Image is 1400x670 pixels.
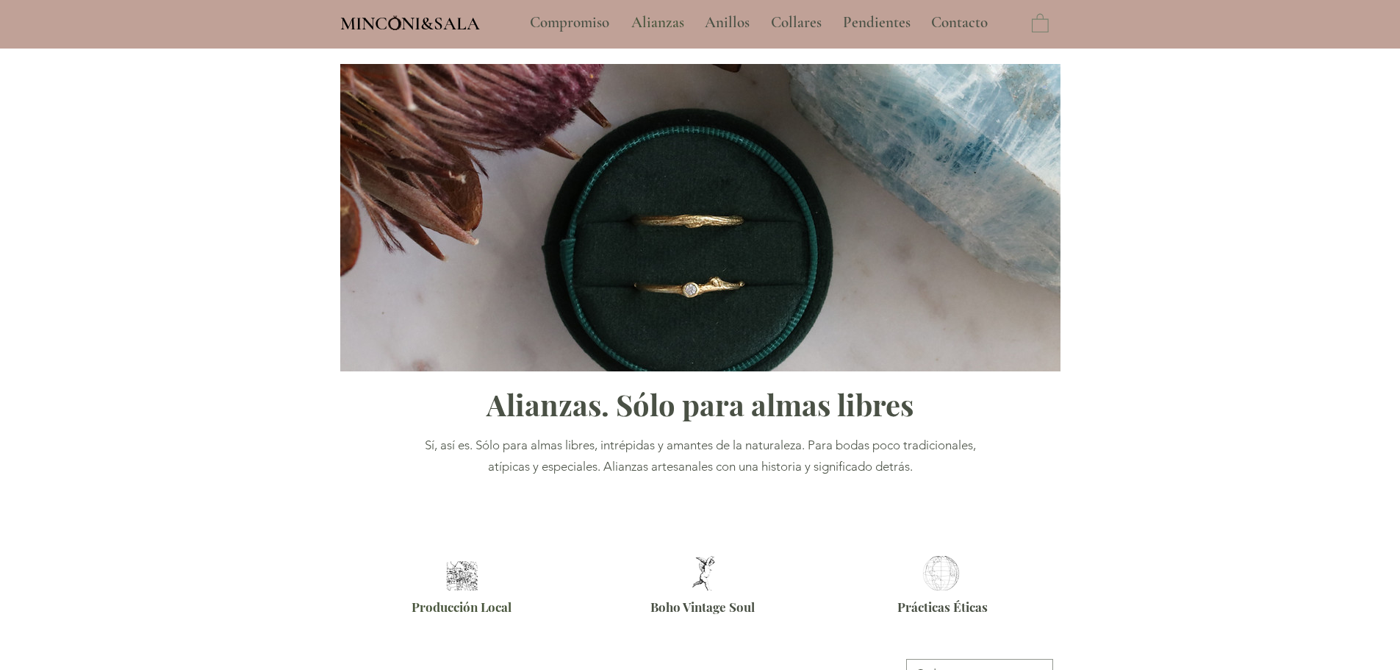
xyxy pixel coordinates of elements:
[624,4,692,41] p: Alianzas
[836,4,918,41] p: Pendientes
[760,4,832,41] a: Collares
[897,599,988,615] span: Prácticas Éticas
[412,599,511,615] span: Producción Local
[764,4,829,41] p: Collares
[340,64,1060,371] img: Alianzas Inspiradas en la Naturaleza Minconi Sala
[920,4,999,41] a: Contacto
[523,4,617,41] p: Compromiso
[681,556,726,591] img: Alianzas Boho Barcelona
[694,4,760,41] a: Anillos
[487,385,913,424] span: Alianzas. Sólo para almas libres
[832,4,920,41] a: Pendientes
[650,599,755,615] span: Boho Vintage Soul
[340,10,480,34] a: MINCONI&SALA
[389,15,401,30] img: Minconi Sala
[919,556,963,591] img: Alianzas éticas
[697,4,757,41] p: Anillos
[442,561,481,591] img: Alianzas artesanales Barcelona
[340,13,480,35] span: MINCONI&SALA
[490,4,1028,41] nav: Sitio
[620,4,694,41] a: Alianzas
[519,4,620,41] a: Compromiso
[924,4,995,41] p: Contacto
[425,438,976,474] span: Sí, así es. Sólo para almas libres, intrépidas y amantes de la naturaleza. Para bodas poco tradic...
